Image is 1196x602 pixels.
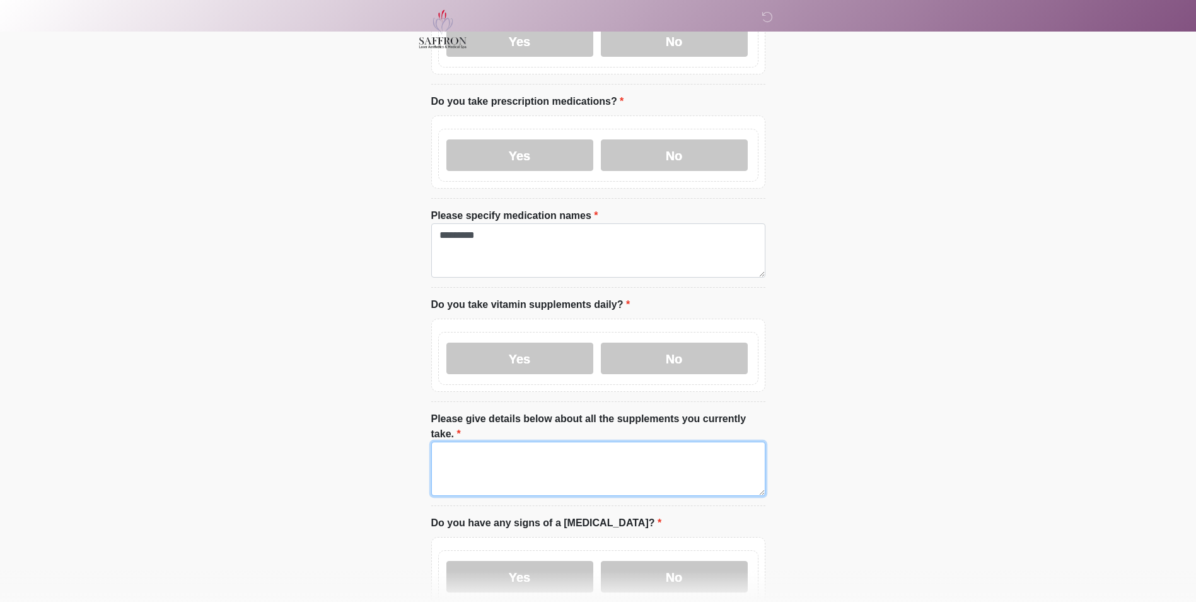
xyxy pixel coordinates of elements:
label: Please specify medication names [431,208,598,223]
img: Saffron Laser Aesthetics and Medical Spa Logo [419,9,468,49]
label: Do you take prescription medications? [431,94,624,109]
label: Do you have any signs of a [MEDICAL_DATA]? [431,516,662,531]
label: No [601,561,748,593]
label: Yes [446,561,593,593]
label: Do you take vitamin supplements daily? [431,297,630,312]
label: Please give details below about all the supplements you currently take. [431,411,765,442]
label: Yes [446,343,593,374]
label: Yes [446,139,593,171]
label: No [601,343,748,374]
label: No [601,139,748,171]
